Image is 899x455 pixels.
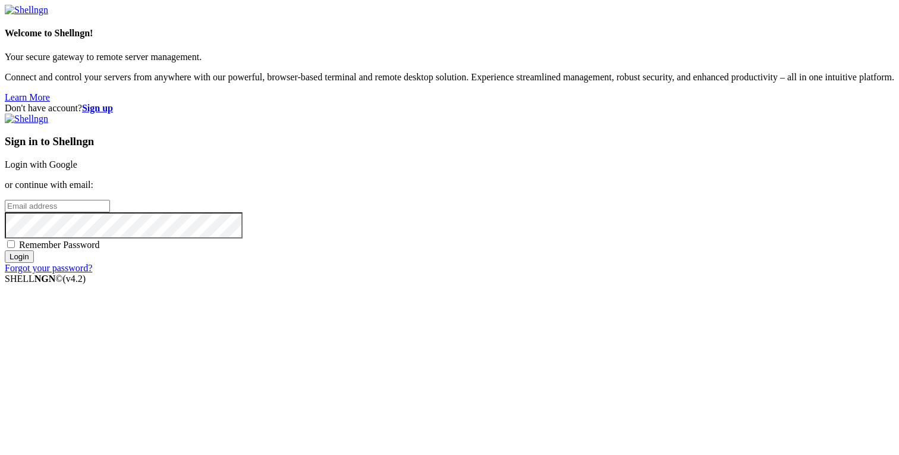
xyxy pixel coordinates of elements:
[5,200,110,212] input: Email address
[5,28,894,39] h4: Welcome to Shellngn!
[5,263,92,273] a: Forgot your password?
[82,103,113,113] a: Sign up
[7,240,15,248] input: Remember Password
[5,159,77,170] a: Login with Google
[5,250,34,263] input: Login
[5,274,86,284] span: SHELL ©
[34,274,56,284] b: NGN
[5,114,48,124] img: Shellngn
[5,135,894,148] h3: Sign in to Shellngn
[19,240,100,250] span: Remember Password
[5,180,894,190] p: or continue with email:
[5,103,894,114] div: Don't have account?
[5,5,48,15] img: Shellngn
[5,72,894,83] p: Connect and control your servers from anywhere with our powerful, browser-based terminal and remo...
[5,92,50,102] a: Learn More
[5,52,894,62] p: Your secure gateway to remote server management.
[63,274,86,284] span: 4.2.0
